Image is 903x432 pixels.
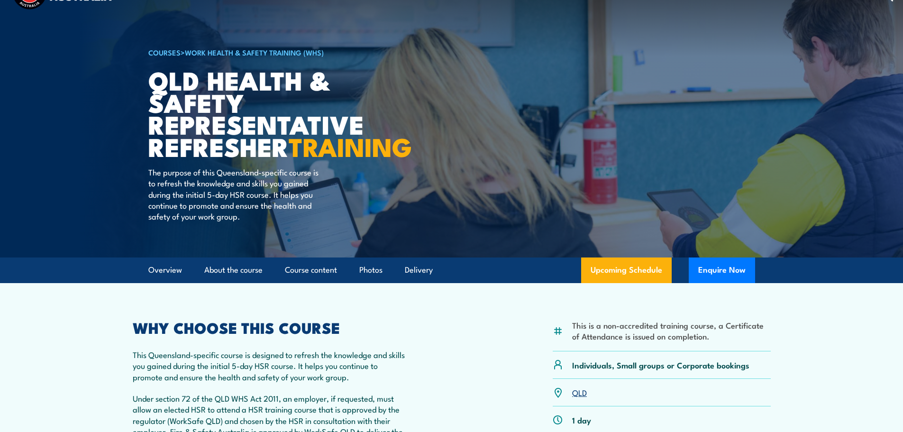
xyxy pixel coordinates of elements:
[405,257,433,283] a: Delivery
[689,257,755,283] button: Enquire Now
[581,257,672,283] a: Upcoming Schedule
[289,126,412,165] strong: TRAINING
[148,47,181,57] a: COURSES
[185,47,324,57] a: Work Health & Safety Training (WHS)
[359,257,383,283] a: Photos
[204,257,263,283] a: About the course
[285,257,337,283] a: Course content
[572,359,749,370] p: Individuals, Small groups or Corporate bookings
[148,166,321,222] p: The purpose of this Queensland-specific course is to refresh the knowledge and skills you gained ...
[572,414,591,425] p: 1 day
[133,349,410,382] p: This Queensland-specific course is designed to refresh the knowledge and skills you gained during...
[148,69,383,157] h1: QLD Health & Safety Representative Refresher
[148,257,182,283] a: Overview
[148,46,383,58] h6: >
[572,386,587,398] a: QLD
[572,320,771,342] li: This is a non-accredited training course, a Certificate of Attendance is issued on completion.
[133,321,410,334] h2: WHY CHOOSE THIS COURSE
